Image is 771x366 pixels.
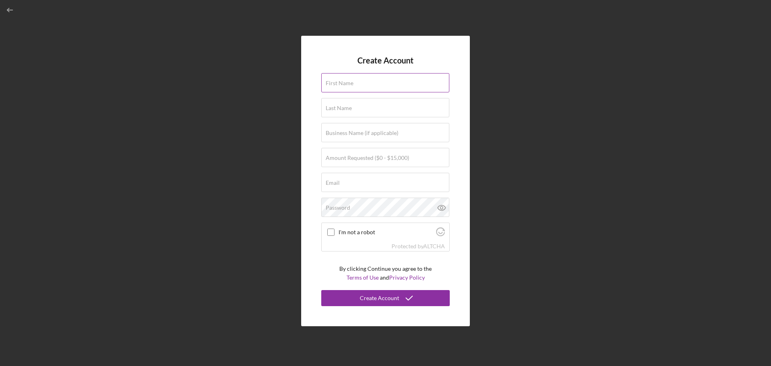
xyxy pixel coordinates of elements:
[326,130,398,136] label: Business Name (if applicable)
[357,56,414,65] h4: Create Account
[392,243,445,249] div: Protected by
[326,204,350,211] label: Password
[326,155,409,161] label: Amount Requested ($0 - $15,000)
[326,180,340,186] label: Email
[339,229,434,235] label: I'm not a robot
[321,290,450,306] button: Create Account
[436,231,445,237] a: Visit Altcha.org
[326,80,353,86] label: First Name
[423,243,445,249] a: Visit Altcha.org
[339,264,432,282] p: By clicking Continue you agree to the and
[389,274,425,281] a: Privacy Policy
[360,290,399,306] div: Create Account
[347,274,379,281] a: Terms of Use
[326,105,352,111] label: Last Name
